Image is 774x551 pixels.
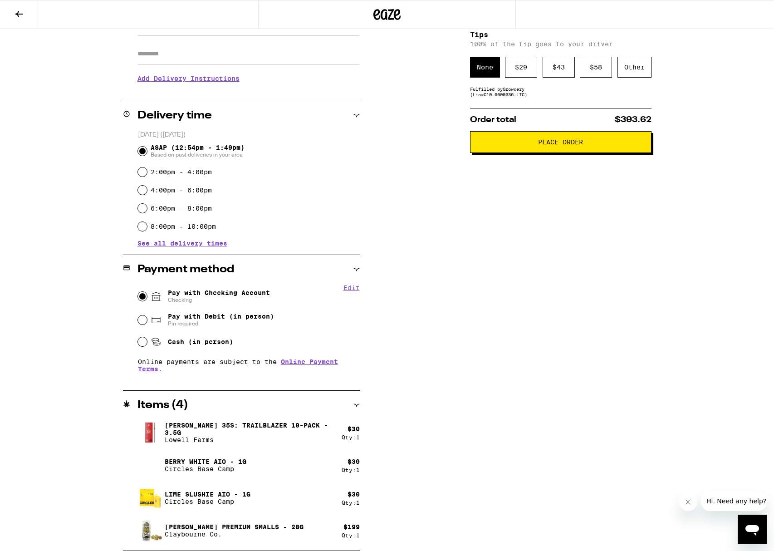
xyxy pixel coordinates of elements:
div: Qty: 1 [342,500,360,506]
iframe: Close message [679,493,697,511]
iframe: Button to launch messaging window [738,515,767,544]
h3: Add Delivery Instructions [137,68,360,89]
span: Pay with Checking Account [168,289,270,304]
div: $ 199 [343,523,360,531]
p: We'll contact you at [PHONE_NUMBER] when we arrive [137,89,360,96]
label: 2:00pm - 4:00pm [151,168,212,176]
span: Checking [168,296,270,304]
div: $ 29 [505,57,537,78]
p: Online payments are subject to the [138,358,360,373]
span: Cash (in person) [168,338,233,345]
p: [DATE] ([DATE]) [138,131,360,139]
div: Qty: 1 [342,434,360,440]
p: Berry White AIO - 1g [165,458,246,465]
img: King Louis Premium Smalls - 28g [137,518,163,543]
label: 8:00pm - 10:00pm [151,223,216,230]
p: Circles Base Camp [165,498,250,505]
div: $ 30 [348,425,360,433]
div: $ 30 [348,491,360,498]
div: $ 43 [543,57,575,78]
span: ASAP (12:54pm - 1:49pm) [151,144,245,158]
h2: Items ( 4 ) [137,400,188,411]
iframe: Message from company [701,491,767,511]
h5: Tips [470,31,652,39]
button: See all delivery times [137,240,227,246]
img: Lowell 35s: Trailblazer 10-Pack - 3.5g [137,420,163,445]
div: Qty: 1 [342,532,360,538]
p: Circles Base Camp [165,465,246,472]
span: Pay with Debit (in person) [168,313,274,320]
span: $393.62 [615,116,652,124]
div: Qty: 1 [342,467,360,473]
p: Claybourne Co. [165,531,304,538]
div: $ 30 [348,458,360,465]
span: Pin required [168,320,274,327]
label: 6:00pm - 8:00pm [151,205,212,212]
div: $ 58 [580,57,612,78]
div: Fulfilled by Growcery (Lic# C10-0000336-LIC ) [470,86,652,97]
span: Based on past deliveries in your area [151,151,245,158]
img: Berry White AIO - 1g [137,453,163,478]
a: Online Payment Terms. [138,358,338,373]
p: 100% of the tip goes to your driver [470,40,652,48]
img: Lime Slushie AIO - 1g [137,485,163,511]
p: [PERSON_NAME] Premium Smalls - 28g [165,523,304,531]
span: Order total [470,116,516,124]
div: Other [617,57,652,78]
button: Edit [343,284,360,291]
button: Place Order [470,131,652,153]
label: 4:00pm - 6:00pm [151,187,212,194]
p: [PERSON_NAME] 35s: Trailblazer 10-Pack - 3.5g [165,422,334,436]
p: Lowell Farms [165,436,334,443]
span: Place Order [538,139,583,145]
div: None [470,57,500,78]
h2: Delivery time [137,110,212,121]
h2: Payment method [137,264,234,275]
p: Lime Slushie AIO - 1g [165,491,250,498]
